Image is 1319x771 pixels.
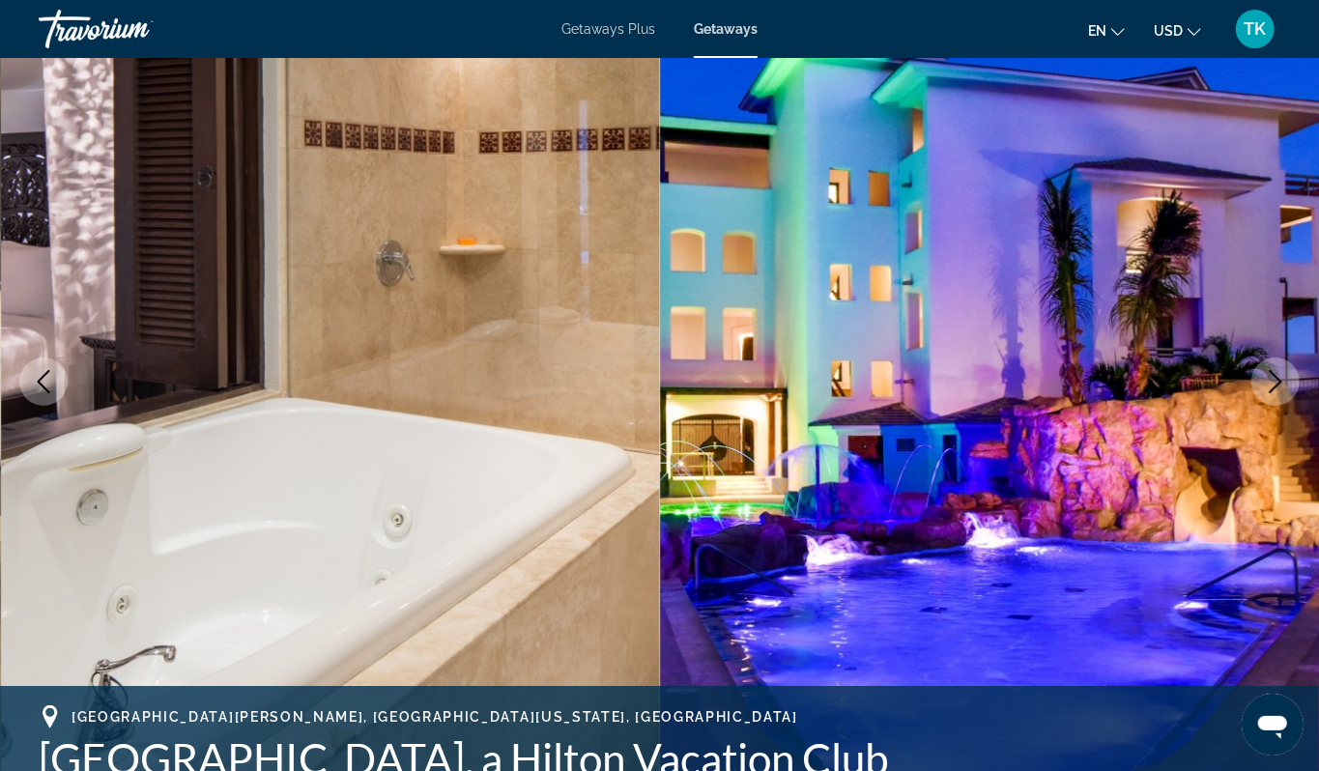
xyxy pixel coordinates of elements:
[694,21,758,37] a: Getaways
[1154,16,1201,44] button: Change currency
[1088,16,1125,44] button: Change language
[1251,357,1300,406] button: Next image
[1230,9,1280,49] button: User Menu
[19,357,68,406] button: Previous image
[1245,19,1267,39] span: TK
[1154,23,1183,39] span: USD
[1088,23,1106,39] span: en
[39,4,232,54] a: Travorium
[561,21,655,37] a: Getaways Plus
[72,709,798,725] span: [GEOGRAPHIC_DATA][PERSON_NAME], [GEOGRAPHIC_DATA][US_STATE], [GEOGRAPHIC_DATA]
[1242,694,1304,756] iframe: Button to launch messaging window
